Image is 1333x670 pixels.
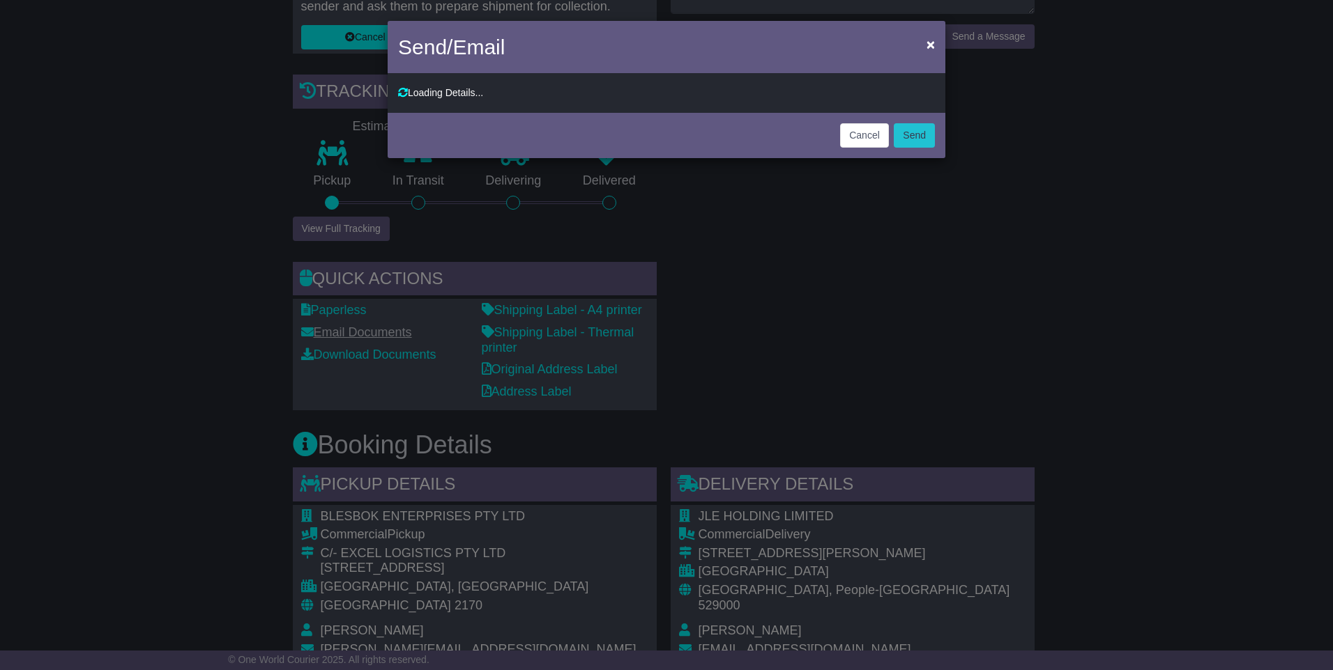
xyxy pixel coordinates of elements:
button: Close [920,30,942,59]
span: × [927,36,935,52]
div: Loading Details... [398,87,935,99]
button: Cancel [840,123,889,148]
button: Send [894,123,935,148]
h4: Send/Email [398,31,505,63]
